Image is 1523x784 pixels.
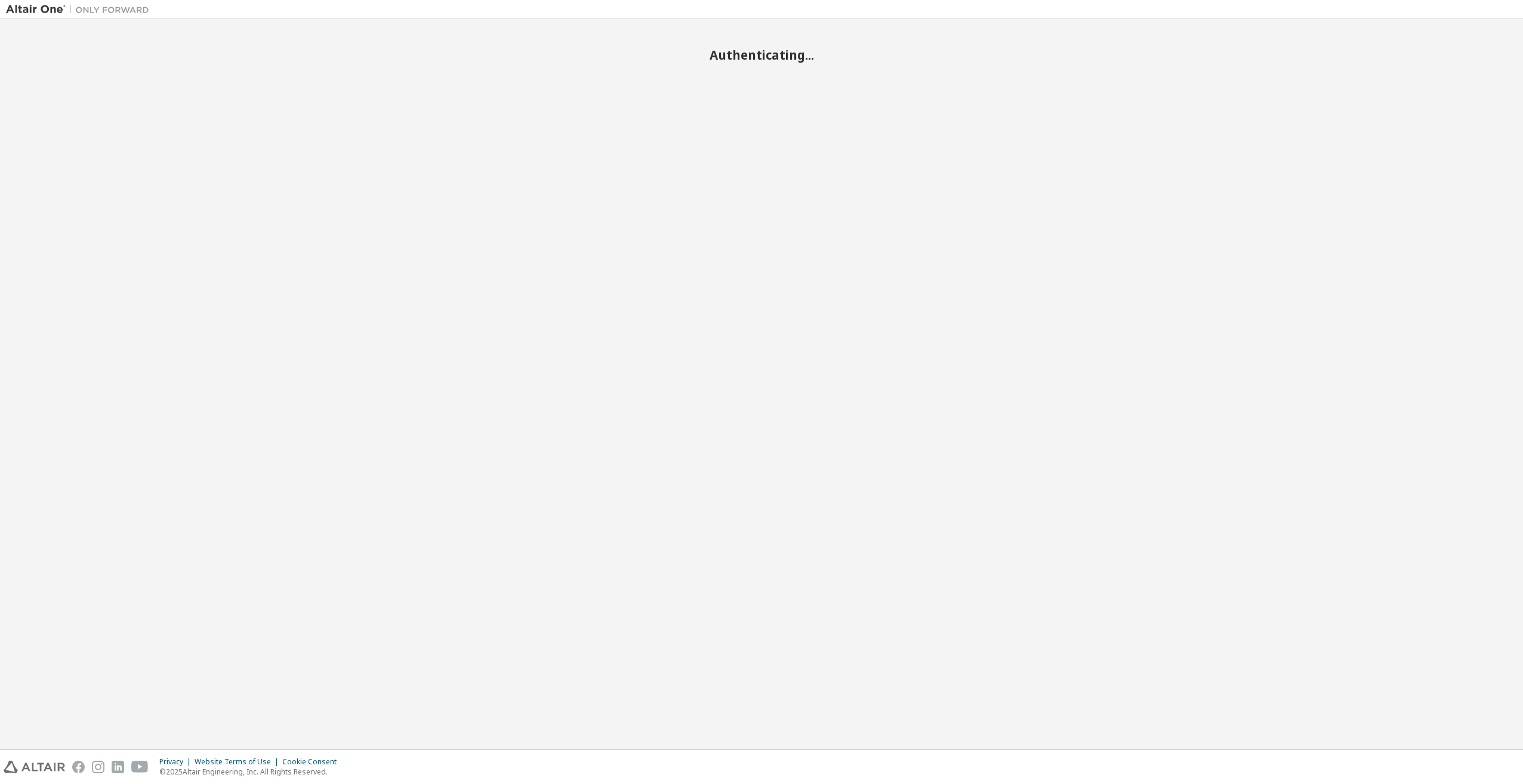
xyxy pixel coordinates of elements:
img: instagram.svg [92,761,104,773]
img: Altair One [6,4,155,16]
div: Cookie Consent [282,757,344,767]
h2: Authenticating... [6,47,1517,63]
img: linkedin.svg [112,761,124,773]
img: youtube.svg [131,761,149,773]
p: © 2025 Altair Engineering, Inc. All Rights Reserved. [159,767,344,777]
img: altair_logo.svg [4,761,65,773]
img: facebook.svg [72,761,85,773]
div: Privacy [159,757,195,767]
div: Website Terms of Use [195,757,282,767]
